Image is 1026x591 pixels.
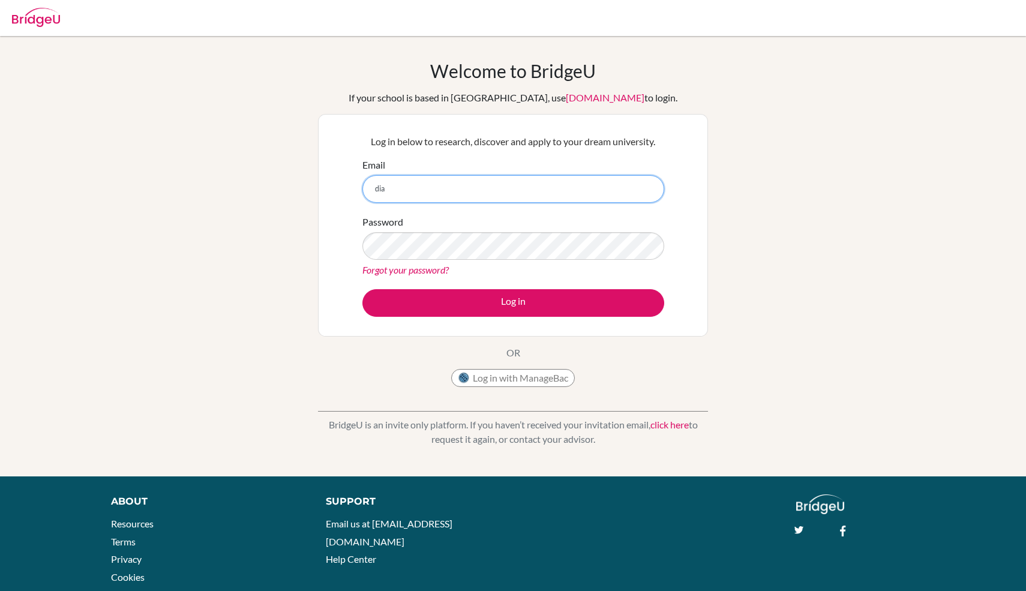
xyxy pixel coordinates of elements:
[326,518,452,547] a: Email us at [EMAIL_ADDRESS][DOMAIN_NAME]
[506,346,520,360] p: OR
[451,369,575,387] button: Log in with ManageBac
[362,215,403,229] label: Password
[111,518,154,529] a: Resources
[362,134,664,149] p: Log in below to research, discover and apply to your dream university.
[650,419,689,430] a: click here
[566,92,644,103] a: [DOMAIN_NAME]
[349,91,677,105] div: If your school is based in [GEOGRAPHIC_DATA], use to login.
[326,494,500,509] div: Support
[362,264,449,275] a: Forgot your password?
[111,571,145,583] a: Cookies
[111,553,142,565] a: Privacy
[362,158,385,172] label: Email
[12,8,60,27] img: Bridge-U
[111,536,136,547] a: Terms
[796,494,845,514] img: logo_white@2x-f4f0deed5e89b7ecb1c2cc34c3e3d731f90f0f143d5ea2071677605dd97b5244.png
[111,494,299,509] div: About
[318,418,708,446] p: BridgeU is an invite only platform. If you haven’t received your invitation email, to request it ...
[326,553,376,565] a: Help Center
[430,60,596,82] h1: Welcome to BridgeU
[362,289,664,317] button: Log in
